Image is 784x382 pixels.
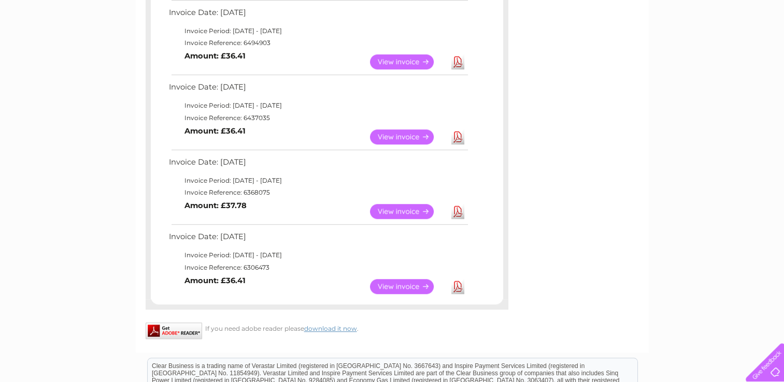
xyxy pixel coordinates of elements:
a: View [370,129,446,144]
div: Clear Business is a trading name of Verastar Limited (registered in [GEOGRAPHIC_DATA] No. 3667643... [148,6,637,50]
td: Invoice Period: [DATE] - [DATE] [166,25,469,37]
img: logo.png [27,27,80,58]
b: Amount: £37.78 [184,201,247,210]
td: Invoice Date: [DATE] [166,80,469,99]
b: Amount: £36.41 [184,126,246,136]
a: View [370,279,446,294]
a: Telecoms [657,44,688,52]
a: Download [451,279,464,294]
a: View [370,54,446,69]
a: Energy [628,44,650,52]
td: Invoice Date: [DATE] [166,155,469,174]
td: Invoice Period: [DATE] - [DATE] [166,99,469,112]
div: If you need adobe reader please . [146,322,508,332]
a: Download [451,129,464,144]
a: Contact [715,44,740,52]
a: Blog [694,44,709,52]
td: Invoice Date: [DATE] [166,230,469,249]
td: Invoice Reference: 6306473 [166,261,469,274]
a: Download [451,204,464,219]
td: Invoice Reference: 6494903 [166,37,469,49]
b: Amount: £36.41 [184,276,246,285]
td: Invoice Period: [DATE] - [DATE] [166,174,469,187]
a: 0333 014 3131 [589,5,660,18]
td: Invoice Period: [DATE] - [DATE] [166,249,469,261]
b: Amount: £36.41 [184,51,246,61]
a: download it now [304,325,357,332]
a: Water [602,44,621,52]
td: Invoice Date: [DATE] [166,6,469,25]
a: View [370,204,446,219]
a: Log out [750,44,774,52]
a: Download [451,54,464,69]
td: Invoice Reference: 6437035 [166,112,469,124]
td: Invoice Reference: 6368075 [166,186,469,199]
